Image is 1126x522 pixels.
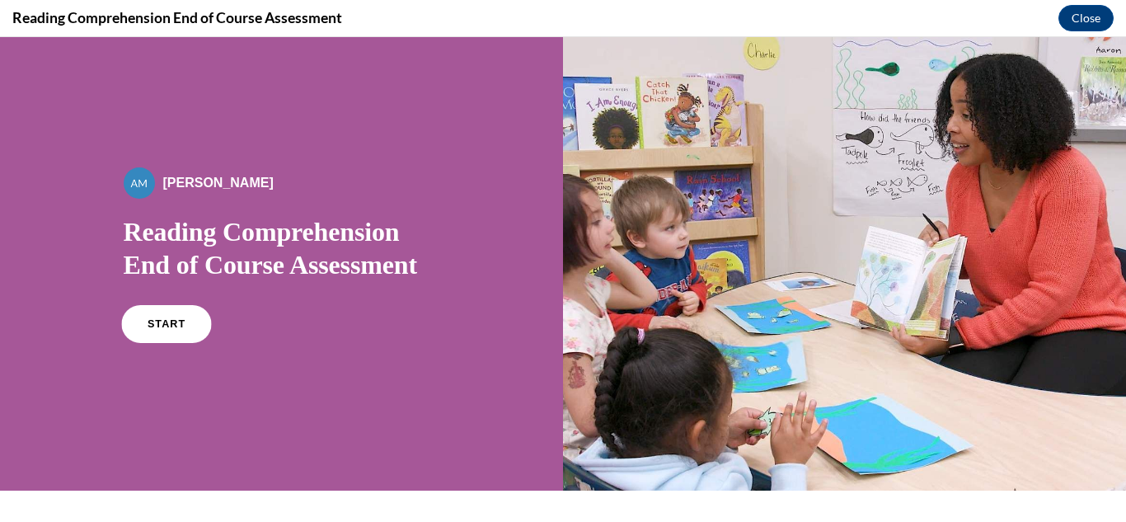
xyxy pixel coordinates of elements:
h1: Reading Comprehension End of Course Assessment [124,178,440,244]
a: START [121,268,211,306]
h4: Reading Comprehension End of Course Assessment [12,7,342,28]
span: START [147,281,185,294]
button: Close [1058,5,1114,31]
span: [PERSON_NAME] [163,139,274,153]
